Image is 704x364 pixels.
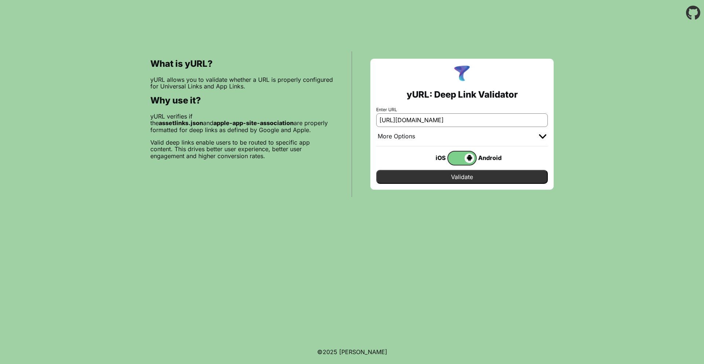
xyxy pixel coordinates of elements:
b: apple-app-site-association [213,119,294,127]
span: 2025 [323,348,337,356]
div: Android [477,153,506,163]
label: Enter URL [376,107,548,112]
h2: yURL: Deep Link Validator [407,90,518,100]
img: chevron [539,134,546,139]
b: assetlinks.json [159,119,203,127]
img: yURL Logo [452,65,472,84]
div: More Options [378,133,415,140]
input: e.g. https://app.chayev.com/xyx [376,113,548,127]
div: iOS [418,153,447,163]
footer: © [317,340,387,364]
a: Michael Ibragimchayev's Personal Site [339,348,387,356]
p: yURL allows you to validate whether a URL is properly configured for Universal Links and App Links. [150,76,333,90]
input: Validate [376,170,548,184]
p: yURL verifies if the and are properly formatted for deep links as defined by Google and Apple. [150,113,333,133]
h2: Why use it? [150,95,333,106]
p: Valid deep links enable users to be routed to specific app content. This drives better user exper... [150,139,333,159]
h2: What is yURL? [150,59,333,69]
